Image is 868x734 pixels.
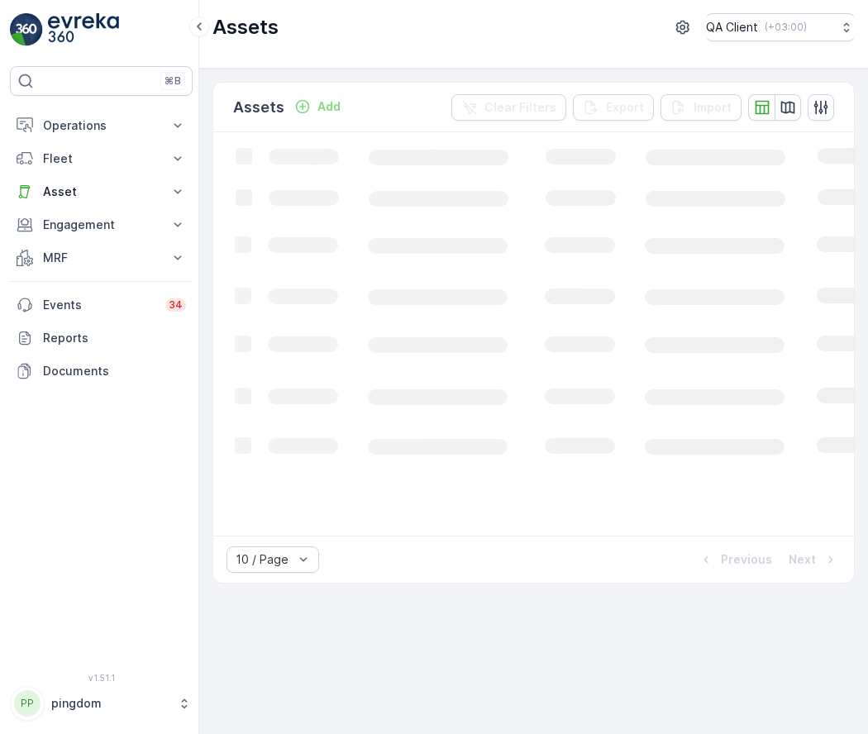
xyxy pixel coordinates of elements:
img: logo_light-DOdMpM7g.png [48,13,119,46]
p: ⌘B [165,74,181,88]
p: Engagement [43,217,160,233]
button: Asset [10,175,193,208]
button: Fleet [10,142,193,175]
p: MRF [43,250,160,266]
button: Import [661,94,742,121]
button: Export [573,94,654,121]
div: PP [14,690,41,717]
button: Next [787,550,841,570]
p: Import [694,99,732,116]
p: Assets [212,14,279,41]
img: logo [10,13,43,46]
p: Next [789,551,816,568]
span: v 1.51.1 [10,673,193,683]
p: Events [43,297,155,313]
a: Events34 [10,288,193,322]
p: Documents [43,363,186,379]
p: Add [317,98,341,115]
button: Operations [10,109,193,142]
p: ( +03:00 ) [765,21,807,34]
button: Add [288,97,347,117]
button: QA Client(+03:00) [706,13,855,41]
button: Clear Filters [451,94,566,121]
a: Documents [10,355,193,388]
p: Previous [721,551,772,568]
p: Reports [43,330,186,346]
a: Reports [10,322,193,355]
button: Previous [696,550,774,570]
p: Export [606,99,644,116]
p: 34 [169,298,183,312]
p: Clear Filters [484,99,556,116]
p: QA Client [706,19,758,36]
p: Fleet [43,150,160,167]
p: Assets [233,96,284,119]
p: pingdom [51,695,169,712]
p: Asset [43,183,160,200]
button: PPpingdom [10,686,193,721]
button: MRF [10,241,193,274]
p: Operations [43,117,160,134]
button: Engagement [10,208,193,241]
